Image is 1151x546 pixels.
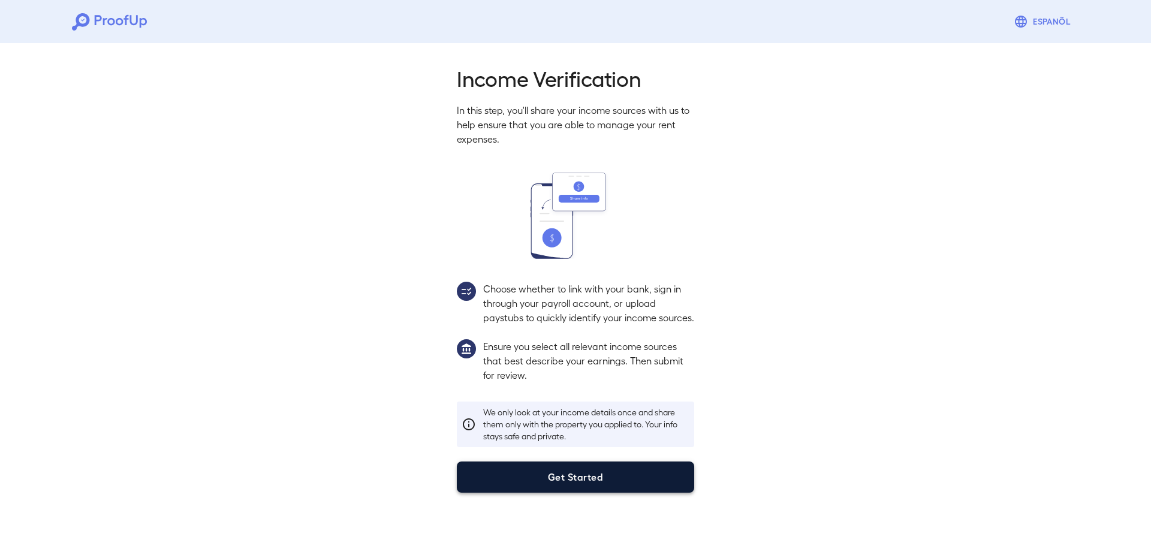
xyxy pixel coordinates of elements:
[457,339,476,358] img: group1.svg
[483,282,694,325] p: Choose whether to link with your bank, sign in through your payroll account, or upload paystubs t...
[531,173,620,259] img: transfer_money.svg
[1009,10,1079,34] button: Espanõl
[457,282,476,301] img: group2.svg
[457,103,694,146] p: In this step, you'll share your income sources with us to help ensure that you are able to manage...
[483,406,689,442] p: We only look at your income details once and share them only with the property you applied to. Yo...
[457,65,694,91] h2: Income Verification
[483,339,694,382] p: Ensure you select all relevant income sources that best describe your earnings. Then submit for r...
[457,461,694,493] button: Get Started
